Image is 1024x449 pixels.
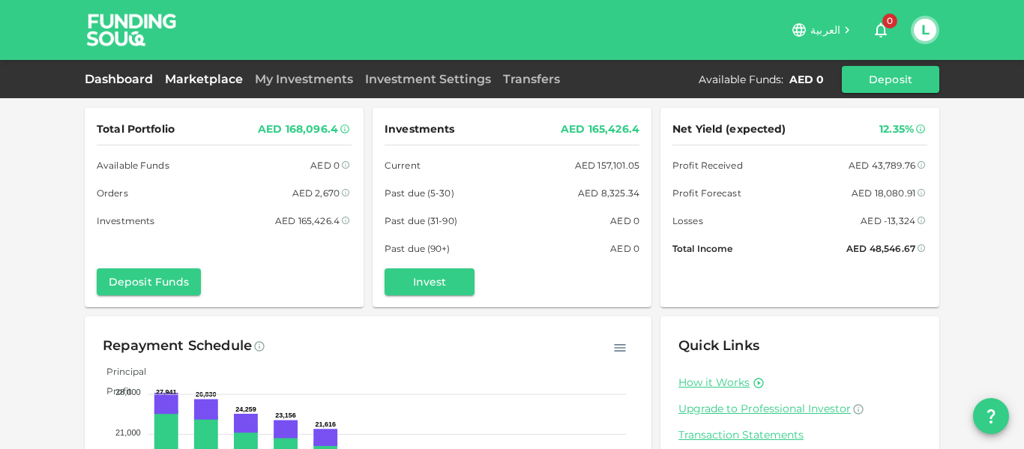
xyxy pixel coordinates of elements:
[678,402,921,416] a: Upgrade to Professional Investor
[849,157,915,173] div: AED 43,789.76
[678,428,921,442] a: Transaction Statements
[672,185,741,201] span: Profit Forecast
[97,268,201,295] button: Deposit Funds
[97,120,175,139] span: Total Portfolio
[103,334,252,358] div: Repayment Schedule
[292,185,340,201] div: AED 2,670
[95,385,132,397] span: Profit
[842,66,939,93] button: Deposit
[385,268,475,295] button: Invest
[672,213,703,229] span: Losses
[914,19,936,41] button: L
[385,185,454,201] span: Past due (5-30)
[699,72,783,87] div: Available Funds :
[672,120,786,139] span: Net Yield (expected)
[249,72,359,86] a: My Investments
[678,376,750,390] a: How it Works
[973,398,1009,434] button: question
[678,337,759,354] span: Quick Links
[578,185,639,201] div: AED 8,325.34
[672,157,743,173] span: Profit Received
[115,388,141,397] tspan: 28,000
[846,241,915,256] div: AED 48,546.67
[866,15,896,45] button: 0
[678,402,851,415] span: Upgrade to Professional Investor
[97,157,169,173] span: Available Funds
[861,213,915,229] div: AED -13,324
[610,213,639,229] div: AED 0
[852,185,915,201] div: AED 18,080.91
[610,241,639,256] div: AED 0
[575,157,639,173] div: AED 157,101.05
[882,13,897,28] span: 0
[385,120,454,139] span: Investments
[497,72,566,86] a: Transfers
[789,72,824,87] div: AED 0
[879,120,914,139] div: 12.35%
[310,157,340,173] div: AED 0
[385,241,451,256] span: Past due (90+)
[115,428,141,437] tspan: 21,000
[385,157,421,173] span: Current
[97,213,154,229] span: Investments
[672,241,732,256] span: Total Income
[359,72,497,86] a: Investment Settings
[385,213,457,229] span: Past due (31-90)
[810,23,840,37] span: العربية
[95,366,146,377] span: Principal
[85,72,159,86] a: Dashboard
[275,213,340,229] div: AED 165,426.4
[561,120,639,139] div: AED 165,426.4
[258,120,338,139] div: AED 168,096.4
[97,185,128,201] span: Orders
[159,72,249,86] a: Marketplace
